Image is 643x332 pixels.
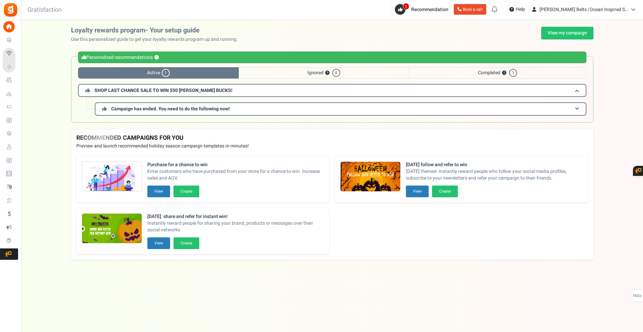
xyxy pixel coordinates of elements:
[239,67,409,79] span: Ignored
[20,3,69,17] h3: Gratisfaction
[395,4,451,15] a: 1 Recommendation
[3,2,18,17] img: Gratisfaction
[540,6,629,13] span: [PERSON_NAME] Belts | Ocean Inspired S...
[341,162,400,192] img: Recommended Campaigns
[147,161,324,168] strong: Purchase for a chance to win
[332,69,340,77] span: 0
[71,27,243,34] h2: Loyalty rewards program- Your setup guide
[78,51,586,63] div: Personalized recommendations
[94,87,232,94] span: SHOP LAST CHANCE SALE TO WIN $50 [PERSON_NAME] BUCKS!
[406,168,583,182] span: [DATE] themed- Instantly reward people who follow your social media profiles, subscribe to your n...
[507,4,528,15] a: Help
[147,237,170,249] button: View
[147,186,170,197] button: View
[147,213,324,220] strong: [DATE]: share and refer for instant win!
[82,214,142,244] img: Recommended Campaigns
[154,56,159,60] button: ?
[76,135,588,141] h4: RECOMMENDED CAMPAIGNS FOR YOU
[454,4,486,15] a: Book a call
[406,186,429,197] button: View
[411,6,448,13] span: Recommendation
[71,36,243,43] p: Use this personalized guide to get your loyalty rewards program up and running.
[78,67,239,79] span: Active
[541,27,593,39] a: View my campaign
[162,69,170,77] span: 1
[111,105,230,112] span: Campaign has ended. You need to do the following now!
[514,6,525,13] span: Help
[509,69,517,77] span: 1
[432,186,458,197] button: Create
[76,143,588,149] p: Preview and launch recommended holiday season campaign templates in minutes!
[147,220,324,233] span: Instantly reward people for sharing your brand, products or messages over their social networks
[82,162,142,192] img: Recommended Campaigns
[406,161,583,168] strong: [DATE] follow and refer to win
[173,186,199,197] button: Create
[403,3,409,10] span: 1
[502,71,506,75] button: ?
[325,71,330,75] button: ?
[409,67,586,79] span: Completed
[633,290,642,302] span: FAQs
[173,237,199,249] button: Create
[147,168,324,182] span: Enter customers who have purchased from your store for a chance to win. Increase sales and AOV.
